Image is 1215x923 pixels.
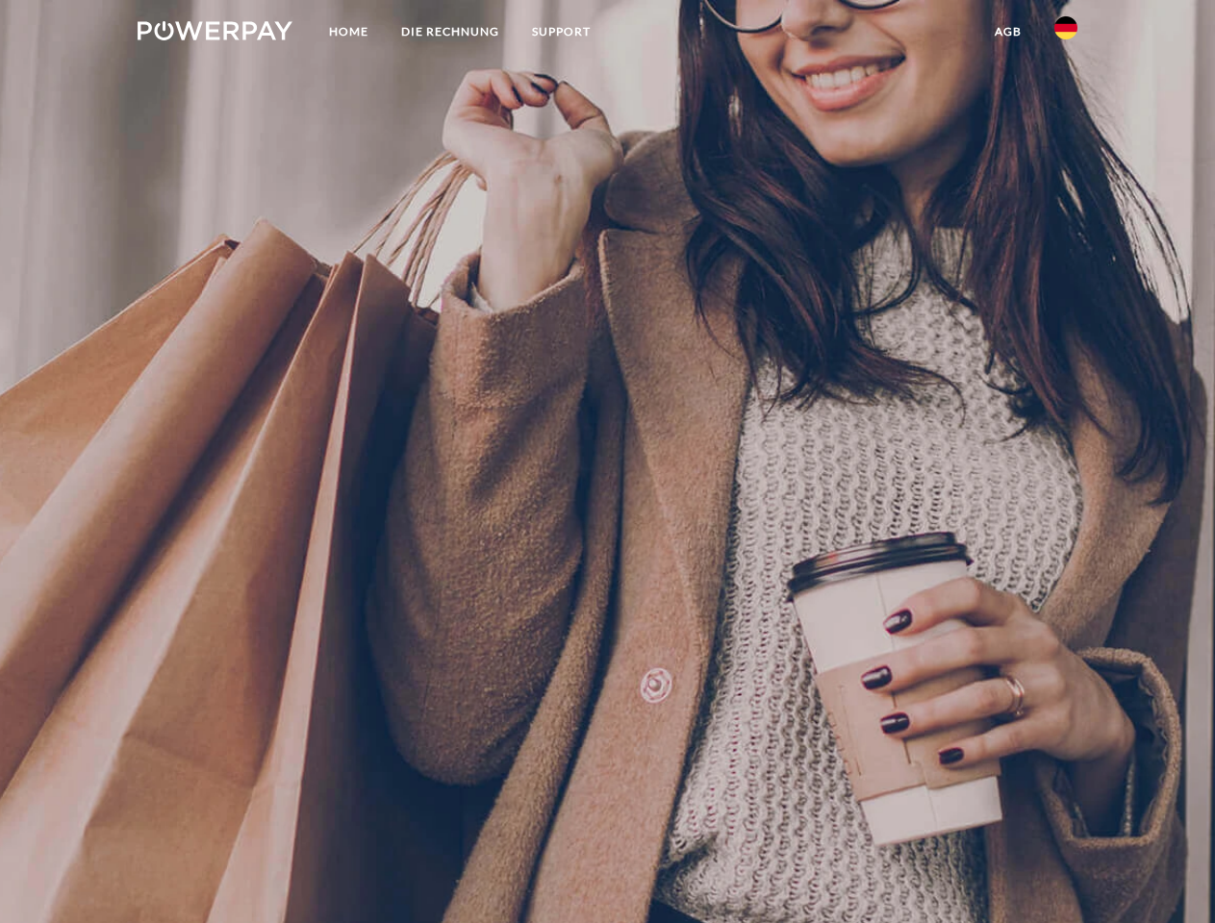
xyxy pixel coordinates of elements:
[978,14,1038,49] a: agb
[313,14,385,49] a: Home
[516,14,607,49] a: SUPPORT
[385,14,516,49] a: DIE RECHNUNG
[138,21,292,40] img: logo-powerpay-white.svg
[1054,16,1077,39] img: de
